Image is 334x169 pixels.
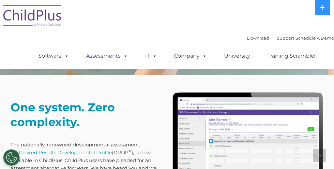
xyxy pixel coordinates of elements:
[19,149,112,156] a: Desired Results Developmental Profile
[3,149,20,166] button: Cookies Settings
[139,49,163,63] a: IT
[168,49,213,63] a: Company
[80,49,134,63] a: Assessments
[32,49,75,63] a: Software
[247,35,334,41] font: |
[10,100,115,129] strong: One system. Zero complexity.
[129,149,131,153] sup: ©
[296,35,334,41] a: Schedule A Demo
[277,35,294,41] a: Support
[247,35,269,41] a: Download
[261,49,323,63] a: Training Scramble!!
[218,49,257,63] a: University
